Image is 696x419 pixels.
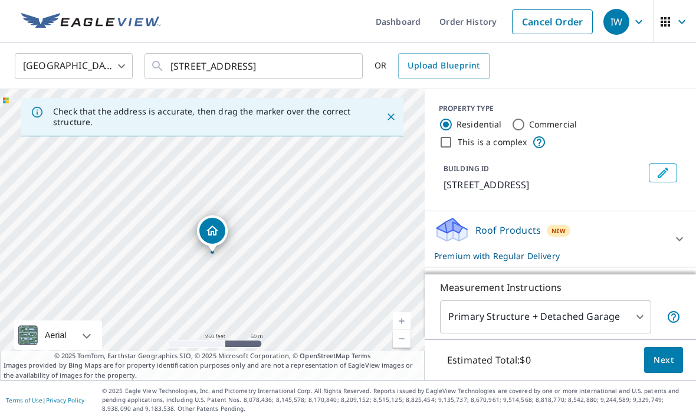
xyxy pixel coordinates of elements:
label: Commercial [529,119,577,130]
span: Next [654,353,674,368]
p: Measurement Instructions [440,280,681,294]
div: Primary Structure + Detached Garage [440,300,651,333]
p: © 2025 Eagle View Technologies, Inc. and Pictometry International Corp. All Rights Reserved. Repo... [102,387,690,413]
a: Current Level 17, Zoom In [393,312,411,330]
button: Edit building 1 [649,163,677,182]
div: Dropped pin, building 1, Residential property, 20986 SE 22nd Pl Sammamish, WA 98075 [197,215,228,252]
span: Upload Blueprint [408,58,480,73]
a: Current Level 17, Zoom Out [393,330,411,348]
p: | [6,397,84,404]
a: Terms [352,351,371,360]
span: New [551,226,566,235]
p: Estimated Total: $0 [438,347,540,373]
div: IW [603,9,629,35]
img: EV Logo [21,13,160,31]
span: © 2025 TomTom, Earthstar Geographics SIO, © 2025 Microsoft Corporation, © [54,351,371,361]
div: [GEOGRAPHIC_DATA] [15,50,133,83]
div: Roof ProductsNewPremium with Regular Delivery [434,216,687,262]
button: Next [644,347,683,374]
div: OR [375,53,490,79]
p: BUILDING ID [444,163,489,174]
div: Walls ProductsNew [434,272,687,300]
a: Terms of Use [6,396,42,404]
label: Residential [457,119,502,130]
div: Aerial [41,320,70,350]
div: Aerial [14,320,102,350]
p: [STREET_ADDRESS] [444,178,644,192]
p: Check that the address is accurate, then drag the marker over the correct structure. [53,106,365,127]
a: Cancel Order [512,9,593,34]
div: PROPERTY TYPE [439,103,682,114]
label: This is a complex [458,136,527,148]
a: OpenStreetMap [300,351,349,360]
a: Upload Blueprint [398,53,489,79]
p: Roof Products [475,223,541,237]
button: Close [383,109,399,125]
span: Your report will include the primary structure and a detached garage if one exists. [667,310,681,324]
a: Privacy Policy [46,396,84,404]
input: Search by address or latitude-longitude [170,50,339,83]
p: Premium with Regular Delivery [434,250,665,262]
